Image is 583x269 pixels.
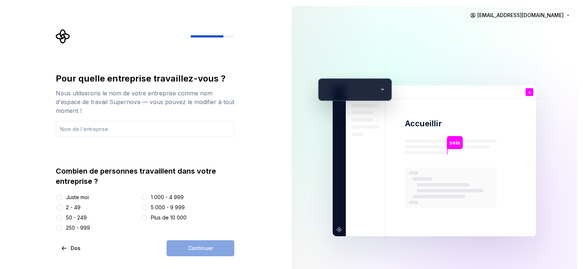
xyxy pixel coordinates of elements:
font: Nous utiliserons le nom de votre entreprise comme nom d'espace de travail Supernova — vous pouvez... [56,90,234,114]
font: Pour quelle entreprise travaillez-vous ? [56,73,226,84]
font: 2 - 49 [66,204,81,210]
font: Dos [71,245,81,251]
font: 50 - 249 [66,214,87,221]
font: 1 000 - 4 999 [151,194,184,200]
font: s [528,90,531,95]
font: Juste moi [66,194,89,200]
font: seia [449,139,460,146]
font: Plus de 10 000 [151,214,187,221]
font: [EMAIL_ADDRESS][DOMAIN_NAME] [477,12,564,18]
button: Dos [56,240,87,256]
input: Nom de l'entreprise [56,121,234,137]
font: Accueillir [405,119,442,128]
svg: Logo Supernova [56,29,70,44]
font: 250 - 999 [66,225,90,231]
font: Combien de personnes travaillent dans votre entreprise ? [56,167,216,186]
button: [EMAIL_ADDRESS][DOMAIN_NAME] [467,9,574,22]
font: 5 000 - 9 999 [151,204,185,210]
